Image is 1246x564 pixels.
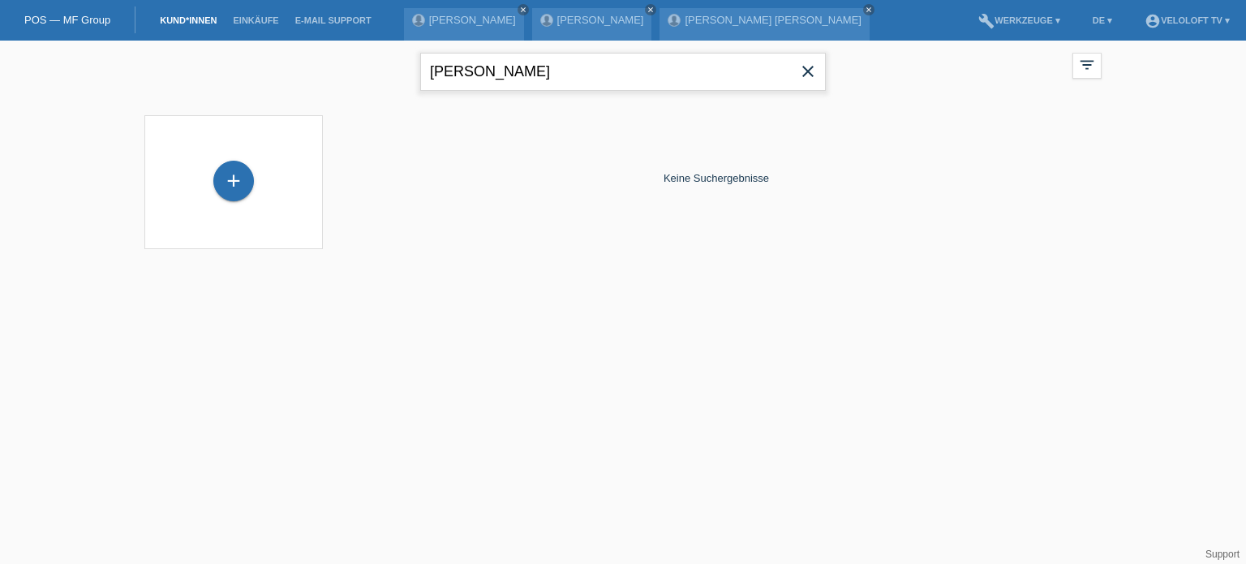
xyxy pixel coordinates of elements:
i: close [519,6,527,14]
a: Kund*innen [152,15,225,25]
a: E-Mail Support [287,15,380,25]
a: Support [1205,549,1240,560]
a: [PERSON_NAME] [557,14,644,26]
i: filter_list [1078,56,1096,74]
i: build [978,13,995,29]
i: close [647,6,655,14]
a: account_circleVeloLoft TV ▾ [1136,15,1238,25]
input: Suche... [420,53,826,91]
a: POS — MF Group [24,14,110,26]
a: close [645,4,656,15]
i: close [798,62,818,81]
a: buildWerkzeuge ▾ [970,15,1068,25]
a: close [518,4,529,15]
a: DE ▾ [1085,15,1120,25]
div: Kund*in hinzufügen [214,167,253,195]
a: [PERSON_NAME] [PERSON_NAME] [685,14,861,26]
a: [PERSON_NAME] [429,14,516,26]
a: close [863,4,874,15]
i: account_circle [1145,13,1161,29]
div: Keine Suchergebnisse [331,107,1102,249]
a: Einkäufe [225,15,286,25]
i: close [865,6,873,14]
